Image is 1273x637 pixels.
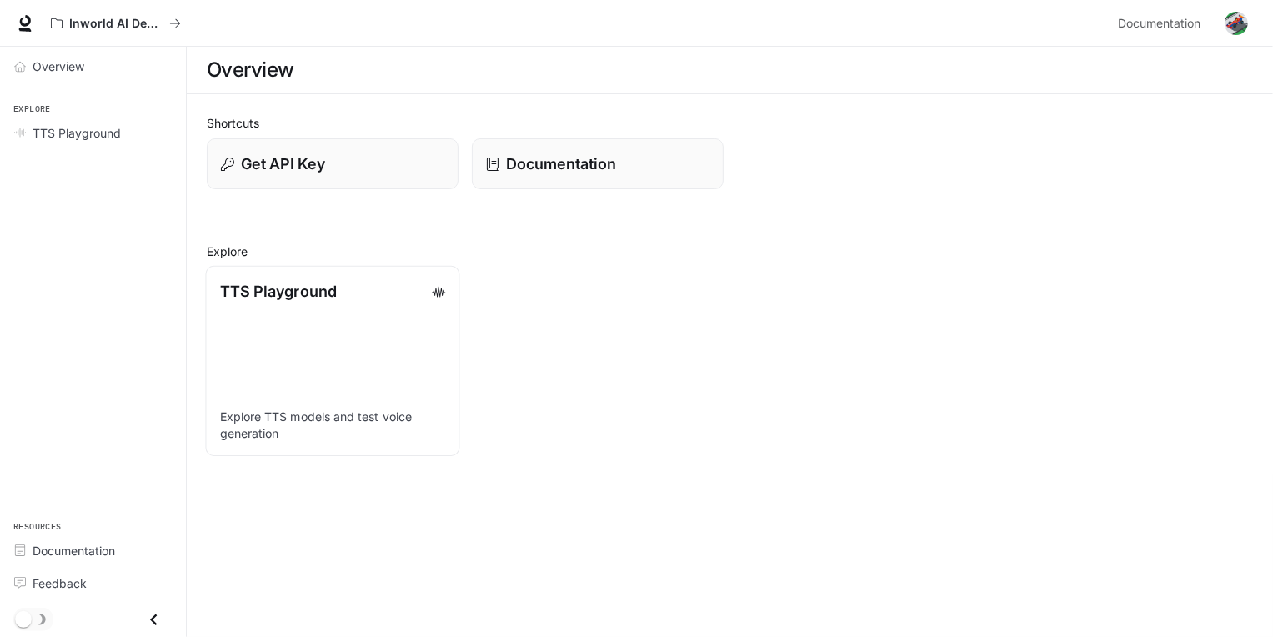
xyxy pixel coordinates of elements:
p: Get API Key [241,153,325,175]
a: Documentation [472,138,724,189]
a: Feedback [7,569,179,598]
span: Dark mode toggle [15,609,32,628]
p: Explore TTS models and test voice generation [220,409,445,442]
a: Documentation [1111,7,1213,40]
span: TTS Playground [33,124,121,142]
a: TTS Playground [7,118,179,148]
p: Documentation [506,153,616,175]
h2: Explore [207,243,1253,260]
span: Documentation [33,542,115,559]
button: User avatar [1220,7,1253,40]
h2: Shortcuts [207,114,1253,132]
h1: Overview [207,53,294,87]
span: Overview [33,58,84,75]
span: Feedback [33,574,87,592]
p: TTS Playground [220,280,337,303]
p: Inworld AI Demos [69,17,163,31]
a: Overview [7,52,179,81]
span: Documentation [1118,13,1200,34]
button: Close drawer [135,603,173,637]
button: Get API Key [207,138,459,189]
button: All workspaces [43,7,188,40]
a: Documentation [7,536,179,565]
img: User avatar [1225,12,1248,35]
a: TTS PlaygroundExplore TTS models and test voice generation [205,266,459,457]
